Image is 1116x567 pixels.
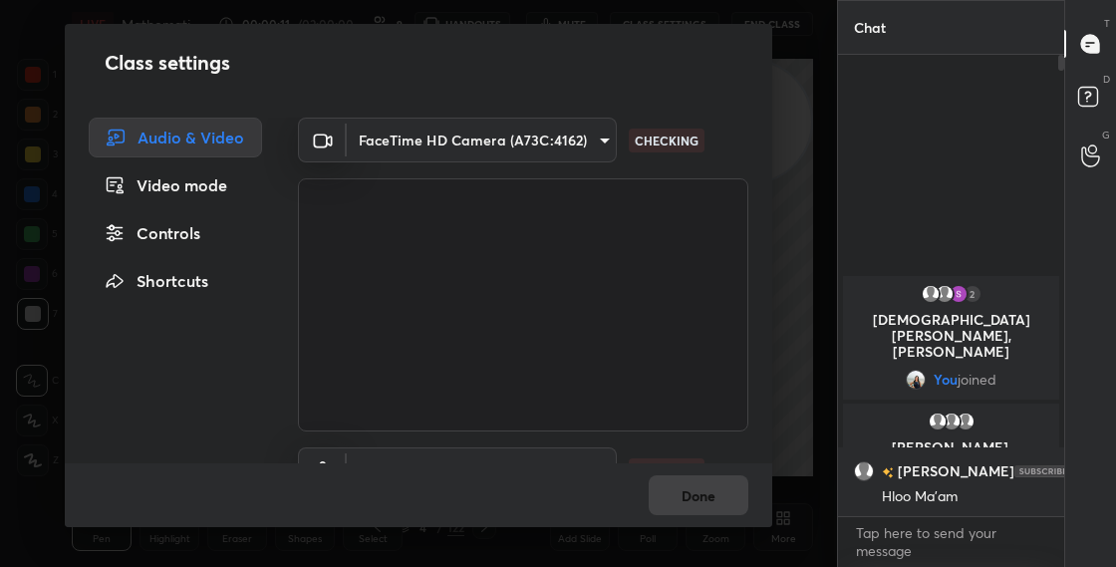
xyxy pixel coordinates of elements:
[89,165,262,205] div: Video mode
[89,213,262,253] div: Controls
[635,461,698,479] p: CHECKING
[956,412,976,431] img: default.png
[963,284,982,304] div: 2
[838,1,902,54] p: Chat
[635,132,698,149] p: CHECKING
[921,284,941,304] img: default.png
[958,372,996,388] span: joined
[935,284,955,304] img: default.png
[1103,72,1110,87] p: D
[838,272,1064,516] div: grid
[894,461,1014,482] h6: [PERSON_NAME]
[928,412,948,431] img: default.png
[1014,465,1078,477] img: 4P8fHbbgJtejmAAAAAElFTkSuQmCC
[906,370,926,390] img: 7b2fb93e2a404dc19183bb1ccf9e4b77.jpg
[882,487,1048,507] div: Hloo Ma'am
[1104,16,1110,31] p: T
[89,118,262,157] div: Audio & Video
[855,312,1047,360] p: [DEMOGRAPHIC_DATA][PERSON_NAME], [PERSON_NAME]
[882,467,894,478] img: no-rating-badge.077c3623.svg
[1102,128,1110,142] p: G
[942,412,962,431] img: default.png
[347,118,617,162] div: FaceTime HD Camera (A73C:4162)
[89,261,262,301] div: Shortcuts
[347,447,617,492] div: FaceTime HD Camera (A73C:4162)
[105,48,230,78] h2: Class settings
[949,284,969,304] img: 3
[934,372,958,388] span: You
[854,461,874,481] img: default.png
[855,439,1047,471] p: [PERSON_NAME], [PERSON_NAME]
